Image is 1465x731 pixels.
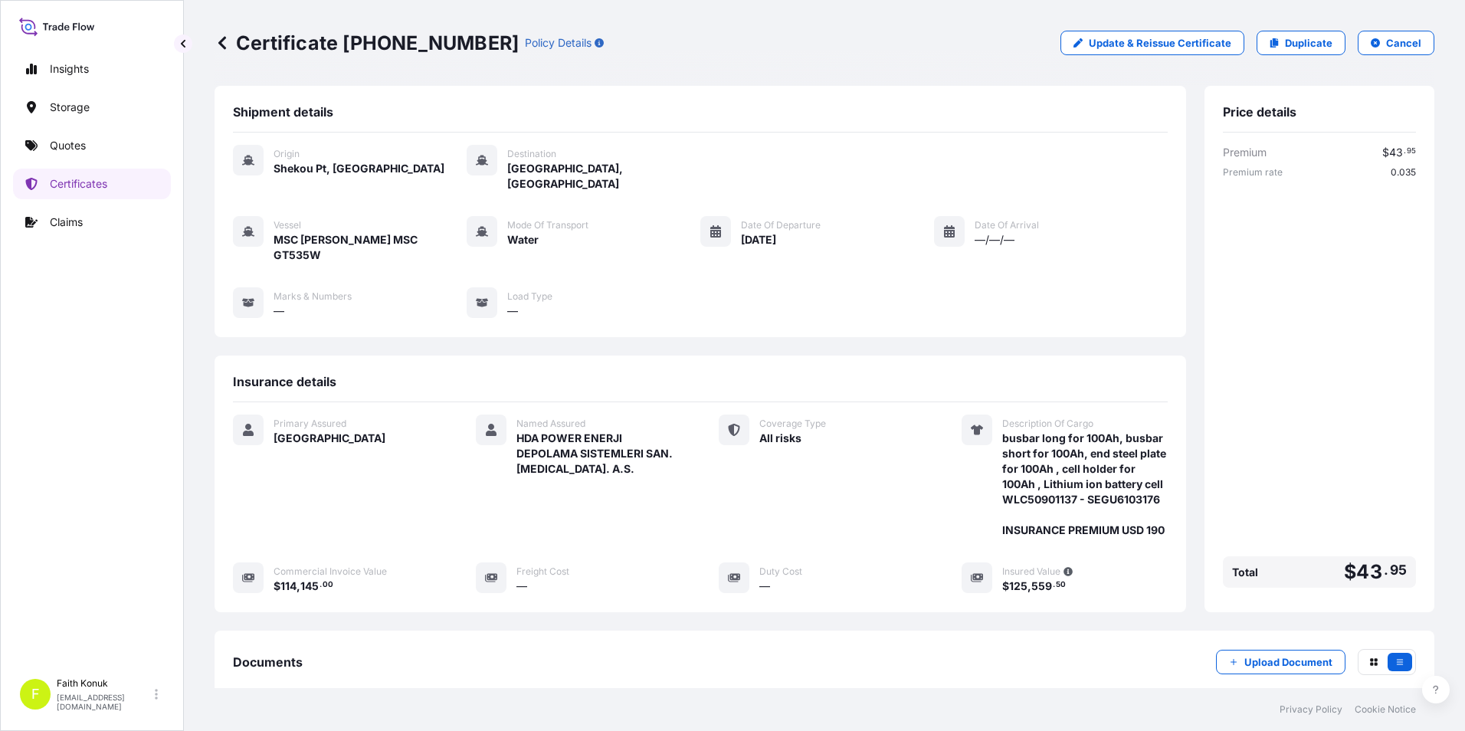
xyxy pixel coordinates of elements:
p: Certificate [PHONE_NUMBER] [215,31,519,55]
span: , [297,581,300,592]
span: Vessel [274,219,301,231]
span: busbar long for 100Ah, busbar short for 100Ah, end steel plate for 100Ah , cell holder for 100Ah ... [1002,431,1168,538]
span: 95 [1390,565,1407,575]
span: , [1027,581,1031,592]
span: Coverage Type [759,418,826,430]
span: Mode of Transport [507,219,588,231]
span: Date of Arrival [975,219,1039,231]
span: 145 [300,581,319,592]
span: 95 [1407,149,1416,154]
span: Duty Cost [759,565,802,578]
span: . [320,582,322,588]
span: Total [1232,565,1258,580]
span: Shipment details [233,104,333,120]
span: [DATE] [741,232,776,247]
span: —/—/— [975,232,1014,247]
span: All risks [759,431,801,446]
p: Duplicate [1285,35,1332,51]
span: [GEOGRAPHIC_DATA], [GEOGRAPHIC_DATA] [507,161,700,192]
span: $ [1002,581,1009,592]
span: Insured Value [1002,565,1060,578]
button: Upload Document [1216,650,1345,674]
span: $ [1382,147,1389,158]
span: Price details [1223,104,1296,120]
p: Certificates [50,176,107,192]
a: Certificates [13,169,171,199]
a: Cookie Notice [1355,703,1416,716]
span: 125 [1009,581,1027,592]
span: Date of Departure [741,219,821,231]
button: Cancel [1358,31,1434,55]
span: MSC [PERSON_NAME] MSC GT535W [274,232,467,263]
p: Quotes [50,138,86,153]
a: Privacy Policy [1280,703,1342,716]
p: Cancel [1386,35,1421,51]
span: Destination [507,148,556,160]
p: Upload Document [1244,654,1332,670]
span: 114 [280,581,297,592]
span: — [516,579,527,594]
span: Primary Assured [274,418,346,430]
a: Storage [13,92,171,123]
span: Shekou Pt, [GEOGRAPHIC_DATA] [274,161,444,176]
span: Premium rate [1223,166,1283,179]
span: Premium [1223,145,1267,160]
span: — [759,579,770,594]
a: Claims [13,207,171,238]
span: Origin [274,148,300,160]
span: $ [1344,562,1356,582]
p: Insights [50,61,89,77]
a: Quotes [13,130,171,161]
span: 43 [1356,562,1381,582]
span: 00 [323,582,333,588]
span: $ [274,581,280,592]
span: [GEOGRAPHIC_DATA] [274,431,385,446]
a: Duplicate [1257,31,1345,55]
span: — [274,303,284,319]
span: Water [507,232,539,247]
span: 0.035 [1391,166,1416,179]
a: Insights [13,54,171,84]
span: Freight Cost [516,565,569,578]
span: Marks & Numbers [274,290,352,303]
p: [EMAIL_ADDRESS][DOMAIN_NAME] [57,693,152,711]
span: Insurance details [233,374,336,389]
span: 559 [1031,581,1052,592]
p: Storage [50,100,90,115]
span: . [1384,565,1388,575]
span: 50 [1056,582,1066,588]
span: . [1053,582,1055,588]
span: Description Of Cargo [1002,418,1093,430]
span: Documents [233,654,303,670]
p: Claims [50,215,83,230]
span: 43 [1389,147,1403,158]
span: Named Assured [516,418,585,430]
span: F [31,687,40,702]
span: Commercial Invoice Value [274,565,387,578]
span: — [507,303,518,319]
span: HDA POWER ENERJI DEPOLAMA SISTEMLERI SAN. [MEDICAL_DATA]. A.S. [516,431,682,477]
p: Update & Reissue Certificate [1089,35,1231,51]
p: Policy Details [525,35,592,51]
span: . [1404,149,1406,154]
a: Update & Reissue Certificate [1060,31,1244,55]
span: Load Type [507,290,552,303]
p: Faith Konuk [57,677,152,690]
